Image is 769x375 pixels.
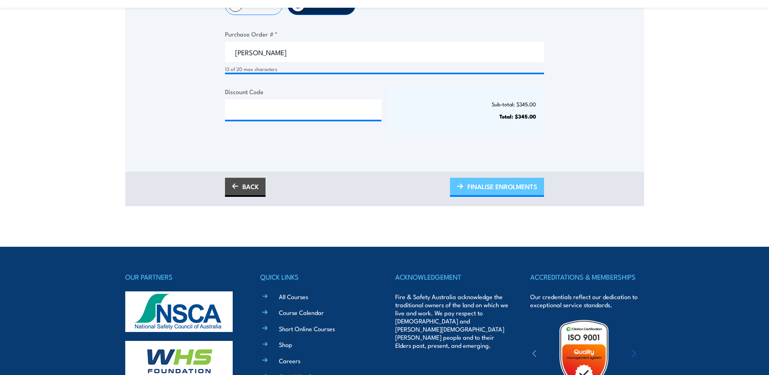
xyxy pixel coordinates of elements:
[279,356,300,365] a: Careers
[499,112,536,120] strong: Total: $345.00
[279,308,324,317] a: Course Calendar
[395,271,509,282] h4: ACKNOWLEDGEMENT
[225,178,266,197] a: BACK
[279,340,292,349] a: Shop
[225,87,381,96] label: Discount Code
[279,292,308,301] a: All Courses
[260,271,374,282] h4: QUICK LINKS
[395,293,509,349] p: Fire & Safety Australia acknowledge the traditional owners of the land on which we live and work....
[620,341,690,369] img: ewpa-logo
[225,65,544,73] div: 13 of 20 max characters
[530,271,644,282] h4: ACCREDITATIONS & MEMBERSHIPS
[279,324,335,333] a: Short Online Courses
[530,293,644,309] p: Our credentials reflect our dedication to exceptional service standards.
[467,176,537,197] span: FINALISE ENROLMENTS
[125,291,233,332] img: nsca-logo-footer
[450,178,544,197] a: FINALISE ENROLMENTS
[396,101,536,107] p: Sub-total: $345.00
[125,271,239,282] h4: OUR PARTNERS
[225,29,544,39] label: Purchase Order #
